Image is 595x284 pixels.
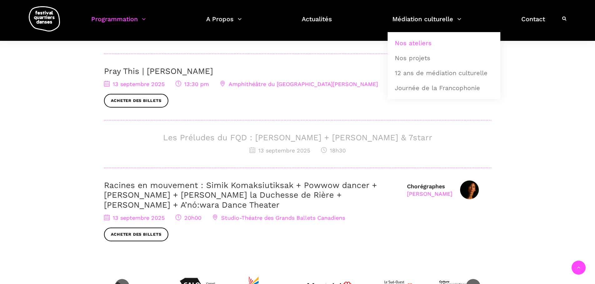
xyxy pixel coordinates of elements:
[176,214,201,221] span: 20h00
[29,6,60,31] img: logo-fqd-med
[391,81,497,95] a: Journée de la Francophonie
[250,147,310,154] span: 13 septembre 2025
[206,14,242,32] a: A Propos
[407,183,452,197] div: Chorégraphes
[104,81,165,87] span: 13 septembre 2025
[460,181,479,199] img: Diabo.Barbara Headshot
[104,94,168,108] a: Acheter des billets
[521,14,545,32] a: Contact
[104,228,168,242] a: Acheter des billets
[104,66,213,76] a: Pray This | [PERSON_NAME]
[302,14,332,32] a: Actualités
[391,51,497,65] a: Nos projets
[220,81,378,87] span: Amphithéâtre du [GEOGRAPHIC_DATA][PERSON_NAME]
[407,190,452,197] div: [PERSON_NAME]
[392,14,461,32] a: Médiation culturelle
[391,66,497,80] a: 12 ans de médiation culturelle
[391,36,497,50] a: Nos ateliers
[176,81,209,87] span: 13:30 pm
[321,147,346,154] span: 18h30
[212,214,345,221] span: Studio-Théatre des Grands Ballets Canadiens
[91,14,146,32] a: Programmation
[104,133,491,142] h3: Les Préludes du FQD : [PERSON_NAME] + [PERSON_NAME] & 7starr
[104,181,377,209] a: Racines en mouvement : Simik Komaksiutiksak + Powwow dancer + [PERSON_NAME] + [PERSON_NAME] la Du...
[104,214,165,221] span: 13 septembre 2025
